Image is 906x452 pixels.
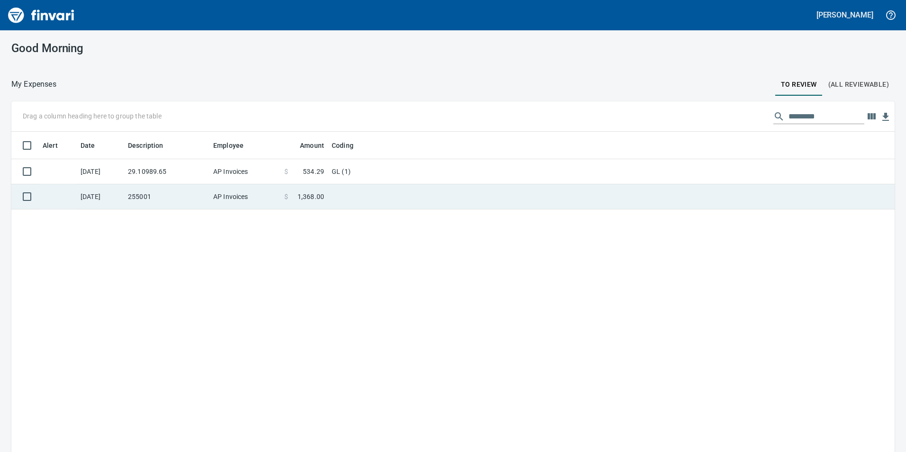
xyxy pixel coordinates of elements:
span: $ [284,167,288,176]
td: 29.10989.65 [124,159,209,184]
td: [DATE] [77,159,124,184]
td: GL (1) [328,159,565,184]
span: 534.29 [303,167,324,176]
p: Drag a column heading here to group the table [23,111,162,121]
span: To Review [781,79,817,90]
td: AP Invoices [209,184,281,209]
span: $ [284,192,288,201]
img: Finvari [6,4,77,27]
span: Employee [213,140,256,151]
span: 1,368.00 [298,192,324,201]
h3: Good Morning [11,42,290,55]
span: Date [81,140,108,151]
span: Coding [332,140,366,151]
button: [PERSON_NAME] [814,8,876,22]
span: Alert [43,140,58,151]
span: Description [128,140,163,151]
span: Alert [43,140,70,151]
td: AP Invoices [209,159,281,184]
button: Choose columns to display [864,109,879,124]
p: My Expenses [11,79,56,90]
span: (All Reviewable) [828,79,889,90]
span: Date [81,140,95,151]
span: Amount [288,140,324,151]
span: Description [128,140,176,151]
nav: breadcrumb [11,79,56,90]
span: Coding [332,140,353,151]
span: Amount [300,140,324,151]
button: Download Table [879,110,893,124]
td: 255001 [124,184,209,209]
span: Employee [213,140,244,151]
h5: [PERSON_NAME] [816,10,873,20]
td: [DATE] [77,184,124,209]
